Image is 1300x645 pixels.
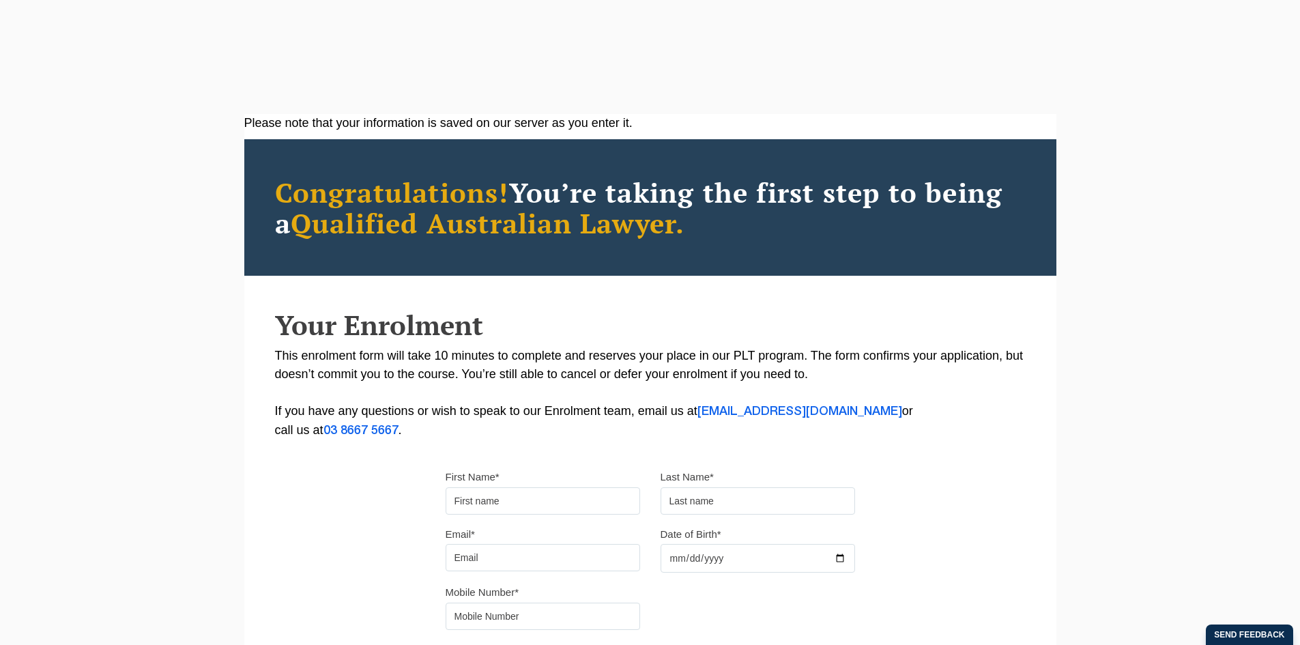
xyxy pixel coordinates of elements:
[697,406,902,417] a: [EMAIL_ADDRESS][DOMAIN_NAME]
[446,487,640,515] input: First name
[446,603,640,630] input: Mobile Number
[446,544,640,571] input: Email
[661,528,721,541] label: Date of Birth*
[275,310,1026,340] h2: Your Enrolment
[323,425,399,436] a: 03 8667 5667
[291,205,685,241] span: Qualified Australian Lawyer.
[275,347,1026,440] p: This enrolment form will take 10 minutes to complete and reserves your place in our PLT program. ...
[446,586,519,599] label: Mobile Number*
[275,177,1026,238] h2: You’re taking the first step to being a
[661,470,714,484] label: Last Name*
[275,174,509,210] span: Congratulations!
[244,114,1056,132] div: Please note that your information is saved on our server as you enter it.
[446,470,500,484] label: First Name*
[661,487,855,515] input: Last name
[446,528,475,541] label: Email*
